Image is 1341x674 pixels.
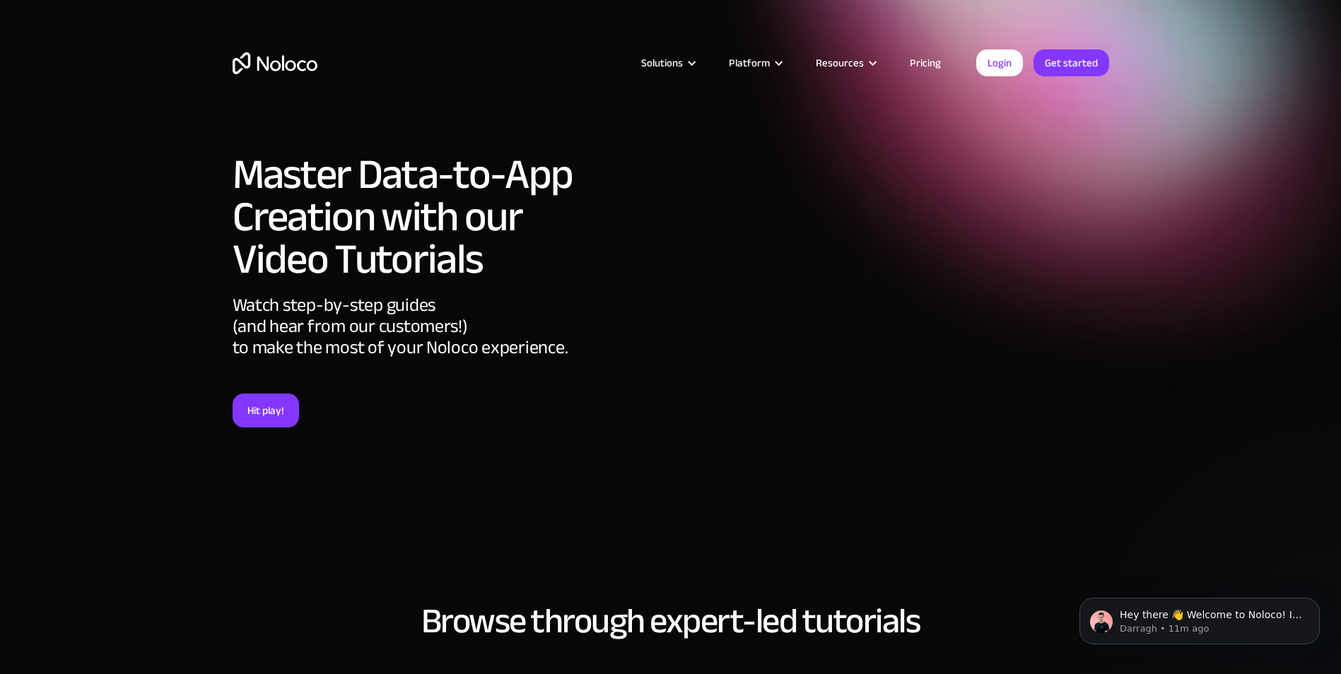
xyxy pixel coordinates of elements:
[711,54,798,72] div: Platform
[892,54,959,72] a: Pricing
[1058,568,1341,667] iframe: Intercom notifications message
[976,49,1023,76] a: Login
[798,54,892,72] div: Resources
[233,295,590,394] div: Watch step-by-step guides (and hear from our customers!) to make the most of your Noloco experience.
[816,54,864,72] div: Resources
[623,54,711,72] div: Solutions
[233,52,317,74] a: home
[233,153,590,280] h1: Master Data-to-App Creation with our Video Tutorials
[1033,49,1109,76] a: Get started
[641,54,683,72] div: Solutions
[233,602,1109,640] h2: Browse through expert-led tutorials
[729,54,770,72] div: Platform
[604,148,1109,432] iframe: Introduction to Noloco ┃No Code App Builder┃Create Custom Business Tools Without Code┃
[233,394,299,427] a: Hit play!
